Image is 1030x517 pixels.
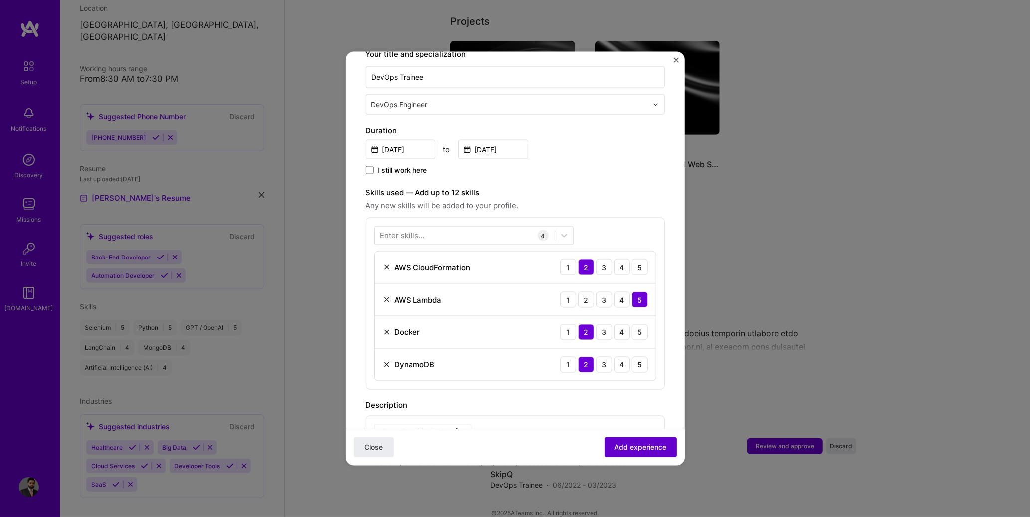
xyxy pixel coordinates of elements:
img: Remove [383,296,391,304]
div: 5 [632,259,648,275]
div: 1 [560,292,576,308]
img: UL [438,428,446,436]
img: Remove [383,328,391,336]
button: Add experience [605,437,677,457]
input: Date [366,140,435,159]
div: Docker [395,327,420,337]
div: 2 [578,324,594,340]
span: Any new skills will be added to your profile. [366,200,665,212]
img: Remove [383,263,391,271]
div: 3 [596,259,612,275]
div: 1 [560,357,576,373]
div: Enter skills... [380,230,425,241]
div: DynamoDB [395,359,435,370]
img: Remove [383,361,391,369]
div: AWS Lambda [395,294,442,305]
div: 2 [578,292,594,308]
div: AWS CloudFormation [395,262,471,272]
img: Italic [399,428,407,436]
div: 5 [632,357,648,373]
span: I still work here [378,165,427,175]
img: Bold [381,428,389,436]
span: Close [364,442,383,452]
div: 5 [632,324,648,340]
div: 2 [578,357,594,373]
div: 4 [614,324,630,340]
div: 3 [596,324,612,340]
span: Add experience [615,442,667,452]
label: Your title and specialization [366,48,665,60]
button: Close [354,437,394,457]
label: Skills used — Add up to 12 skills [366,187,665,199]
button: Close [674,58,679,68]
img: OL [456,428,464,436]
div: 2 [578,259,594,275]
div: to [443,144,450,155]
label: Duration [366,125,665,137]
div: 3 [596,292,612,308]
div: 4 [538,230,549,241]
div: 1 [560,324,576,340]
div: 5 [632,292,648,308]
input: Date [458,140,528,159]
input: Role name [366,66,665,88]
label: Description [366,401,408,410]
div: 1 [560,259,576,275]
div: 4 [614,357,630,373]
img: Underline [417,428,425,436]
div: 3 [596,357,612,373]
img: drop icon [653,101,659,107]
div: 4 [614,292,630,308]
div: 4 [614,259,630,275]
